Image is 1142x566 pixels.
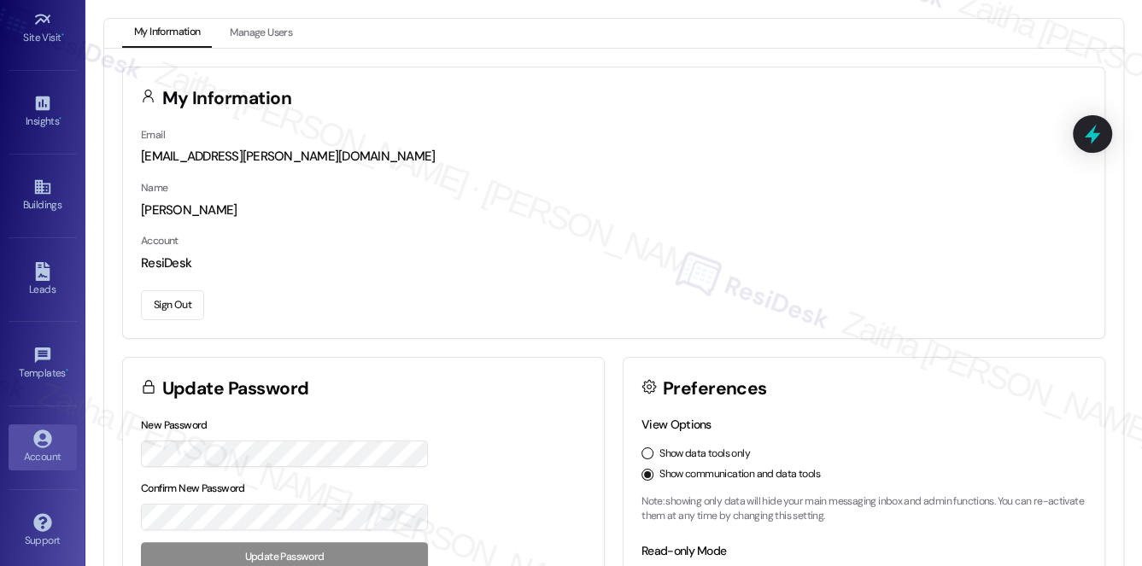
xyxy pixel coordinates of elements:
[141,481,245,495] label: Confirm New Password
[641,494,1086,524] p: Note: showing only data will hide your main messaging inbox and admin functions. You can re-activ...
[141,148,1086,166] div: [EMAIL_ADDRESS][PERSON_NAME][DOMAIN_NAME]
[59,113,61,125] span: •
[141,290,204,320] button: Sign Out
[66,365,68,376] span: •
[162,380,309,398] h3: Update Password
[659,467,820,482] label: Show communication and data tools
[141,254,1086,272] div: ResiDesk
[141,418,208,432] label: New Password
[9,257,77,303] a: Leads
[641,417,712,432] label: View Options
[663,380,767,398] h3: Preferences
[141,128,165,142] label: Email
[9,424,77,470] a: Account
[9,5,77,51] a: Site Visit •
[162,90,292,108] h3: My Information
[141,201,1086,219] div: [PERSON_NAME]
[141,181,168,195] label: Name
[218,19,304,48] button: Manage Users
[9,172,77,219] a: Buildings
[659,446,750,462] label: Show data tools only
[9,341,77,387] a: Templates •
[641,543,726,558] label: Read-only Mode
[9,89,77,135] a: Insights •
[61,29,64,41] span: •
[9,508,77,554] a: Support
[141,234,179,248] label: Account
[122,19,212,48] button: My Information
